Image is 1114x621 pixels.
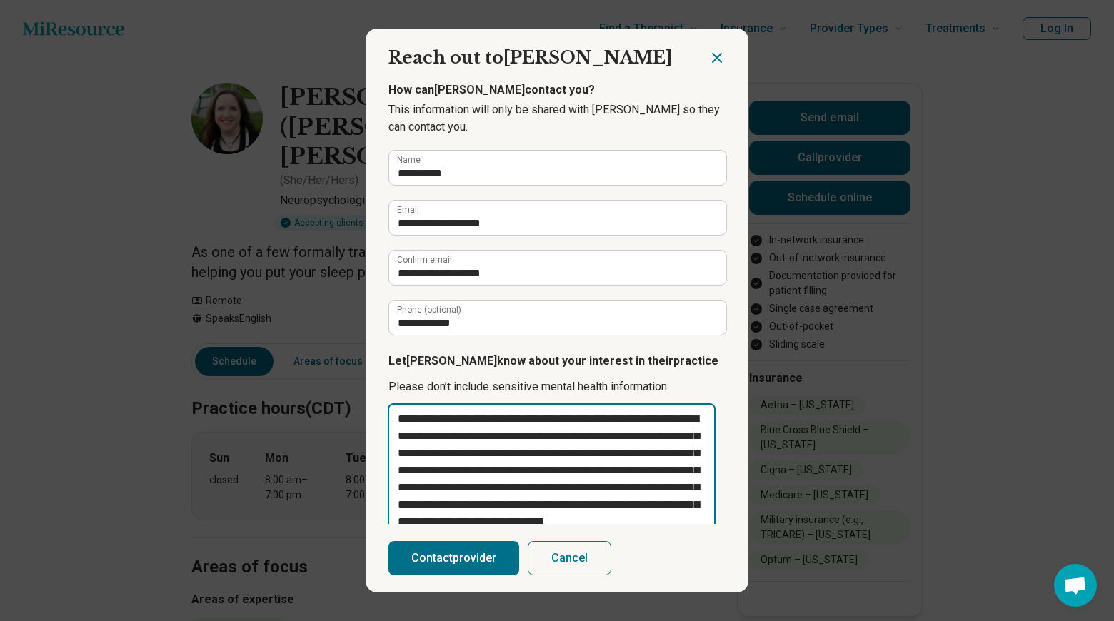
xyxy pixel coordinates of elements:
[397,156,421,164] label: Name
[388,81,726,99] p: How can [PERSON_NAME] contact you?
[528,541,611,575] button: Cancel
[397,206,419,214] label: Email
[388,353,726,370] p: Let [PERSON_NAME] know about your interest in their practice
[388,47,672,68] span: Reach out to [PERSON_NAME]
[388,541,519,575] button: Contactprovider
[397,306,461,314] label: Phone (optional)
[397,256,452,264] label: Confirm email
[388,101,726,136] p: This information will only be shared with [PERSON_NAME] so they can contact you.
[708,49,726,66] button: Close dialog
[388,378,726,395] p: Please don’t include sensitive mental health information.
